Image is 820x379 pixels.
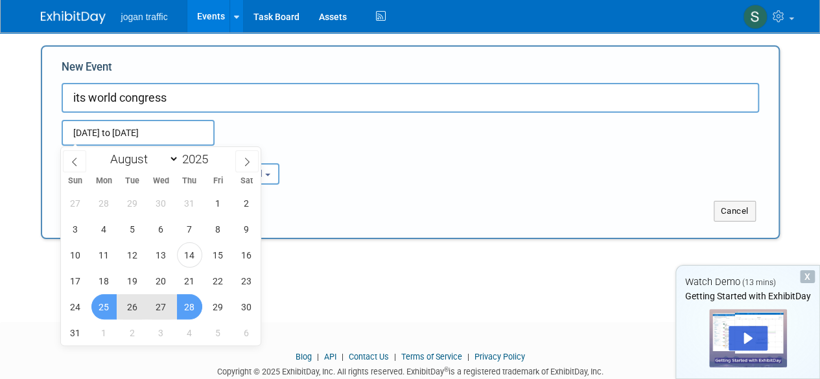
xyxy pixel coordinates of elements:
[63,242,88,268] span: August 10, 2025
[91,294,117,319] span: August 25, 2025
[205,190,231,216] span: August 1, 2025
[61,177,89,185] span: Sun
[314,352,322,362] span: |
[63,294,88,319] span: August 24, 2025
[464,352,473,362] span: |
[63,320,88,345] span: August 31, 2025
[729,326,767,350] div: Play
[191,146,301,163] div: Participation:
[120,294,145,319] span: August 26, 2025
[120,268,145,293] span: August 19, 2025
[234,216,259,242] span: August 9, 2025
[177,320,202,345] span: September 4, 2025
[296,352,312,362] a: Blog
[324,352,336,362] a: API
[62,146,172,163] div: Attendance / Format:
[234,320,259,345] span: September 6, 2025
[234,190,259,216] span: August 2, 2025
[177,190,202,216] span: July 31, 2025
[62,60,112,80] label: New Event
[148,216,174,242] span: August 6, 2025
[148,294,174,319] span: August 27, 2025
[676,275,819,289] div: Watch Demo
[120,216,145,242] span: August 5, 2025
[177,268,202,293] span: August 21, 2025
[742,278,776,287] span: (13 mins)
[104,151,179,167] select: Month
[63,216,88,242] span: August 3, 2025
[234,242,259,268] span: August 16, 2025
[120,190,145,216] span: July 29, 2025
[148,268,174,293] span: August 20, 2025
[91,268,117,293] span: August 18, 2025
[474,352,525,362] a: Privacy Policy
[205,216,231,242] span: August 8, 2025
[391,352,399,362] span: |
[41,11,106,24] img: ExhibitDay
[91,242,117,268] span: August 11, 2025
[91,216,117,242] span: August 4, 2025
[63,268,88,293] span: August 17, 2025
[234,294,259,319] span: August 30, 2025
[205,294,231,319] span: August 29, 2025
[205,268,231,293] span: August 22, 2025
[62,83,759,113] input: Name of Trade Show / Conference
[234,268,259,293] span: August 23, 2025
[205,242,231,268] span: August 15, 2025
[676,290,819,303] div: Getting Started with ExhibitDay
[175,177,204,185] span: Thu
[204,177,232,185] span: Fri
[205,320,231,345] span: September 5, 2025
[118,177,146,185] span: Tue
[338,352,347,362] span: |
[148,320,174,345] span: September 3, 2025
[91,320,117,345] span: September 1, 2025
[401,352,462,362] a: Terms of Service
[444,366,449,373] sup: ®
[120,320,145,345] span: September 2, 2025
[177,294,202,319] span: August 28, 2025
[232,177,261,185] span: Sat
[89,177,118,185] span: Mon
[62,120,215,146] input: Start Date - End Date
[177,216,202,242] span: August 7, 2025
[146,177,175,185] span: Wed
[91,190,117,216] span: July 28, 2025
[120,242,145,268] span: August 12, 2025
[349,352,389,362] a: Contact Us
[743,5,767,29] img: Scott Carlson
[177,242,202,268] span: August 14, 2025
[63,190,88,216] span: July 27, 2025
[121,12,168,22] span: jogan traffic
[148,242,174,268] span: August 13, 2025
[714,201,756,222] button: Cancel
[179,152,218,167] input: Year
[800,270,815,283] div: Dismiss
[148,190,174,216] span: July 30, 2025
